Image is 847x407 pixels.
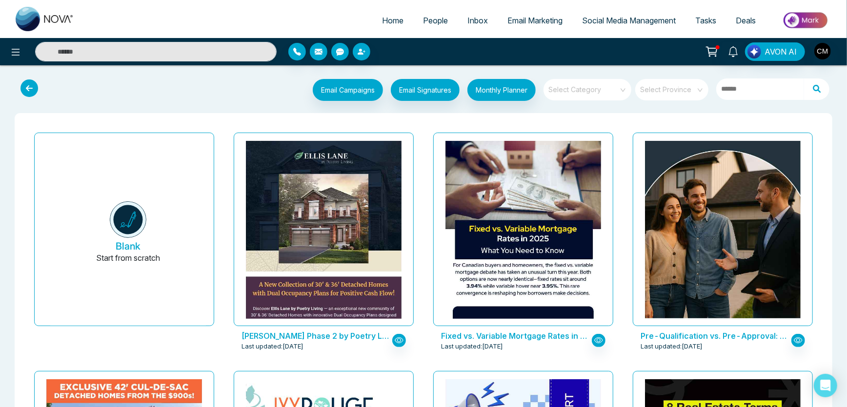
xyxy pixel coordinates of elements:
[747,45,761,58] img: Lead Flow
[641,330,788,342] p: Pre-Qualification vs. Pre-Approval: Know the Key Difference
[242,330,389,342] p: Ellis Lane Phase 2 by Poetry Living
[96,252,160,275] p: Start from scratch
[572,11,686,30] a: Social Media Management
[423,16,448,25] span: People
[686,11,726,30] a: Tasks
[116,240,141,252] h5: Blank
[110,201,146,238] img: novacrm
[413,11,458,30] a: People
[458,11,498,30] a: Inbox
[726,11,766,30] a: Deals
[383,79,460,103] a: Email Signatures
[814,43,831,59] img: User Avatar
[50,141,206,326] button: BlankStart from scratch
[305,84,383,94] a: Email Campaigns
[736,16,756,25] span: Deals
[507,16,563,25] span: Email Marketing
[441,342,503,351] span: Last updated: [DATE]
[16,7,74,31] img: Nova CRM Logo
[770,9,841,31] img: Market-place.gif
[641,342,703,351] span: Last updated: [DATE]
[467,16,488,25] span: Inbox
[582,16,676,25] span: Social Media Management
[467,79,536,101] button: Monthly Planner
[498,11,572,30] a: Email Marketing
[441,330,589,342] p: Fixed vs. Variable Mortgage Rates in 2025: What You Need to Know
[382,16,403,25] span: Home
[313,79,383,101] button: Email Campaigns
[242,342,303,351] span: Last updated: [DATE]
[745,42,805,61] button: AVON AI
[765,46,797,58] span: AVON AI
[391,79,460,101] button: Email Signatures
[695,16,716,25] span: Tasks
[814,374,837,397] div: Open Intercom Messenger
[372,11,413,30] a: Home
[460,79,536,103] a: Monthly Planner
